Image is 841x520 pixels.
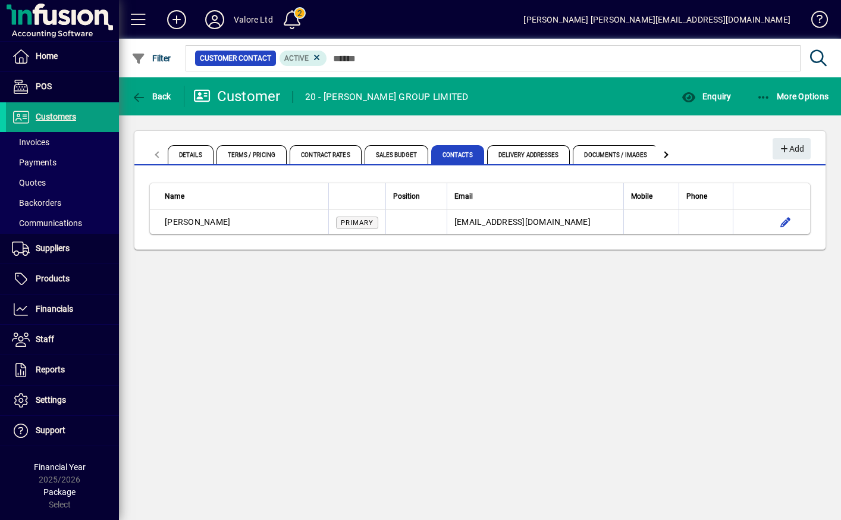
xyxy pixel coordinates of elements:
span: [PERSON_NAME] [165,217,230,227]
a: Reports [6,355,119,385]
span: Email [454,190,473,203]
span: Contract Rates [290,145,361,164]
a: Invoices [6,132,119,152]
button: Filter [128,48,174,69]
span: Customer Contact [200,52,271,64]
a: Settings [6,386,119,415]
span: Communications [12,218,82,228]
a: Payments [6,152,119,173]
span: Primary [341,219,374,227]
a: POS [6,72,119,102]
app-page-header-button: Back [119,86,184,107]
span: Delivery Addresses [487,145,570,164]
button: Add [773,138,811,159]
span: Documents / Images [573,145,658,164]
a: Knowledge Base [802,2,826,41]
a: Home [6,42,119,71]
span: [EMAIL_ADDRESS][DOMAIN_NAME] [454,217,591,227]
span: Mobile [631,190,652,203]
button: Profile [196,9,234,30]
a: Financials [6,295,119,324]
div: Email [454,190,616,203]
div: Mobile [631,190,671,203]
span: Customers [36,112,76,121]
a: Support [6,416,119,446]
div: 20 - [PERSON_NAME] GROUP LIMITED [305,87,469,106]
mat-chip: Activation Status: Active [280,51,327,66]
span: Payments [12,158,57,167]
span: Details [168,145,214,164]
div: [PERSON_NAME] [PERSON_NAME][EMAIL_ADDRESS][DOMAIN_NAME] [523,10,790,29]
span: More Options [757,92,829,101]
span: Support [36,425,65,435]
span: Position [393,190,420,203]
span: Suppliers [36,243,70,253]
span: Add [779,139,804,159]
span: Settings [36,395,66,405]
span: Products [36,274,70,283]
a: Suppliers [6,234,119,264]
span: Financial Year [34,462,86,472]
span: Backorders [12,198,61,208]
button: Back [128,86,174,107]
span: Financials [36,304,73,314]
span: Quotes [12,178,46,187]
span: Contacts [431,145,484,164]
button: Edit [776,212,795,231]
a: Communications [6,213,119,233]
span: Back [131,92,171,101]
div: Customer [193,87,281,106]
span: Enquiry [682,92,731,101]
span: Home [36,51,58,61]
button: More Options [754,86,832,107]
button: Enquiry [679,86,734,107]
button: Add [158,9,196,30]
a: Backorders [6,193,119,213]
span: Phone [686,190,707,203]
a: Products [6,264,119,294]
span: Package [43,487,76,497]
span: Filter [131,54,171,63]
span: Staff [36,334,54,344]
div: Phone [686,190,726,203]
div: Position [393,190,440,203]
span: POS [36,82,52,91]
span: Invoices [12,137,49,147]
div: Valore Ltd [234,10,273,29]
a: Quotes [6,173,119,193]
span: Active [284,54,309,62]
a: Staff [6,325,119,355]
span: Name [165,190,184,203]
span: Reports [36,365,65,374]
div: Name [165,190,321,203]
span: Sales Budget [365,145,428,164]
span: Terms / Pricing [216,145,287,164]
